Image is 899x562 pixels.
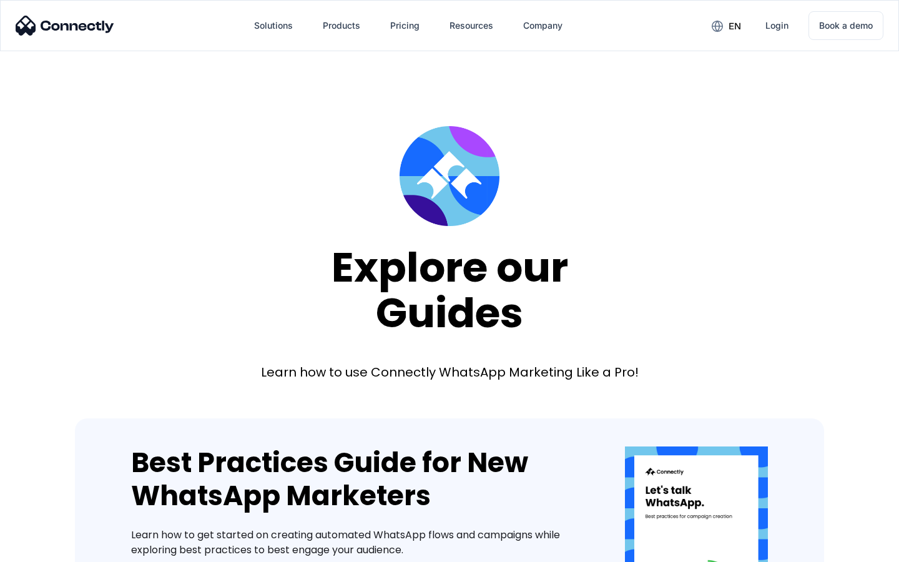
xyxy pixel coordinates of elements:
[808,11,883,40] a: Book a demo
[449,17,493,34] div: Resources
[131,528,587,558] div: Learn how to get started on creating automated WhatsApp flows and campaigns while exploring best ...
[12,540,75,558] aside: Language selected: English
[25,540,75,558] ul: Language list
[390,17,420,34] div: Pricing
[755,11,798,41] a: Login
[523,17,562,34] div: Company
[765,17,788,34] div: Login
[380,11,430,41] a: Pricing
[131,446,587,513] div: Best Practices Guide for New WhatsApp Marketers
[254,17,293,34] div: Solutions
[16,16,114,36] img: Connectly Logo
[261,363,639,381] div: Learn how to use Connectly WhatsApp Marketing Like a Pro!
[729,17,741,35] div: en
[332,245,568,335] div: Explore our Guides
[323,17,360,34] div: Products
